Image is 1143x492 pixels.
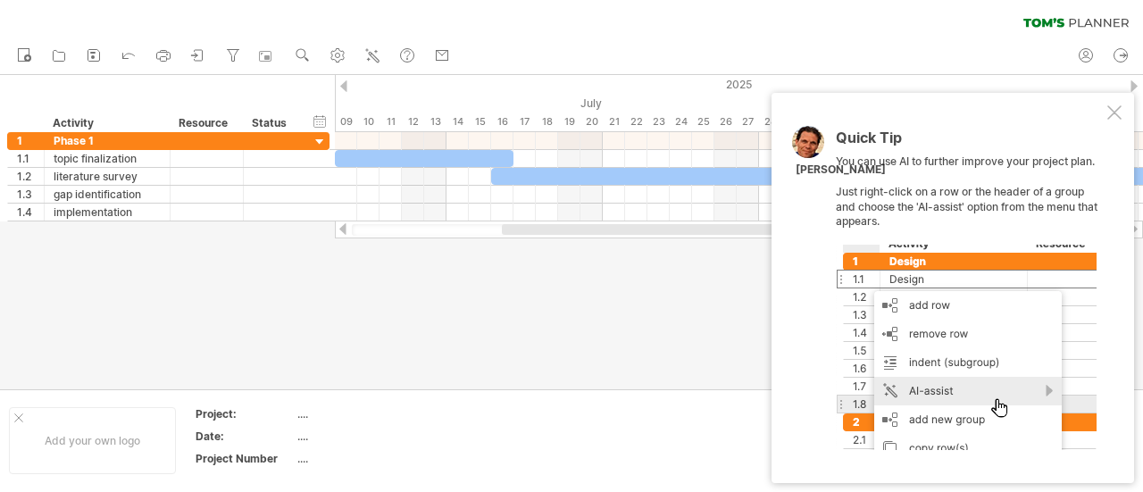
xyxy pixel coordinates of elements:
[796,163,886,178] div: [PERSON_NAME]
[357,113,380,131] div: Thursday, 10 July 2025
[647,113,670,131] div: Wednesday, 23 July 2025
[17,186,44,203] div: 1.3
[156,94,848,113] div: July 2025
[17,168,44,185] div: 1.2
[196,429,294,444] div: Date:
[54,168,161,185] div: literature survey
[9,407,176,474] div: Add your own logo
[54,204,161,221] div: implementation
[196,451,294,466] div: Project Number
[17,132,44,149] div: 1
[402,113,424,131] div: Saturday, 12 July 2025
[196,406,294,421] div: Project:
[714,113,737,131] div: Saturday, 26 July 2025
[469,113,491,131] div: Tuesday, 15 July 2025
[54,132,161,149] div: Phase 1
[179,114,233,132] div: Resource
[670,113,692,131] div: Thursday, 24 July 2025
[297,451,447,466] div: ....
[297,429,447,444] div: ....
[252,114,291,132] div: Status
[759,113,781,131] div: Monday, 28 July 2025
[836,130,1104,154] div: Quick Tip
[335,113,357,131] div: Wednesday, 9 July 2025
[297,406,447,421] div: ....
[491,113,513,131] div: Wednesday, 16 July 2025
[54,150,161,167] div: topic finalization
[625,113,647,131] div: Tuesday, 22 July 2025
[53,114,160,132] div: Activity
[536,113,558,131] div: Friday, 18 July 2025
[692,113,714,131] div: Friday, 25 July 2025
[603,113,625,131] div: Monday, 21 July 2025
[580,113,603,131] div: Sunday, 20 July 2025
[513,113,536,131] div: Thursday, 17 July 2025
[836,130,1104,450] div: You can use AI to further improve your project plan. Just right-click on a row or the header of a...
[17,150,44,167] div: 1.1
[424,113,446,131] div: Sunday, 13 July 2025
[446,113,469,131] div: Monday, 14 July 2025
[17,204,44,221] div: 1.4
[737,113,759,131] div: Sunday, 27 July 2025
[558,113,580,131] div: Saturday, 19 July 2025
[54,186,161,203] div: gap identification
[380,113,402,131] div: Friday, 11 July 2025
